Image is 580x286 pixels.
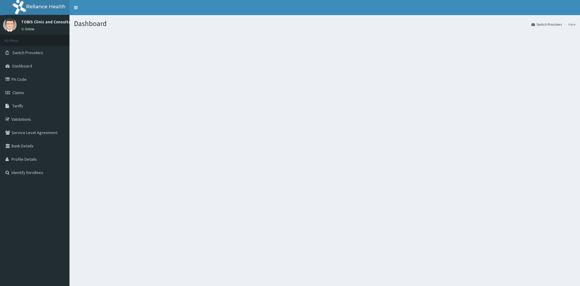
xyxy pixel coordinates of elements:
[3,18,17,32] img: User Image
[562,22,575,27] li: Here
[21,27,36,31] a: Online
[12,90,24,95] span: Claims
[21,20,77,24] p: TOBIS Clinic and Consultants
[12,63,32,69] span: Dashboard
[531,22,562,27] a: Switch Providers
[12,103,23,109] span: Tariffs
[74,20,575,28] h1: Dashboard
[12,50,43,55] span: Switch Providers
